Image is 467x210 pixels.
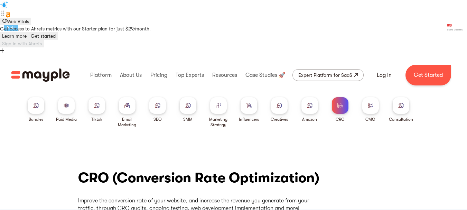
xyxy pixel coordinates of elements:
div: SMM [183,117,193,122]
div: Marketing Strategy [206,117,231,128]
span: Web Vitals [7,19,29,24]
div: Expert Platform for SaaS [298,71,352,79]
img: tab_keywords_by_traffic_grey.svg [70,40,75,46]
a: Tiktok [88,97,105,122]
div: Creatives [271,117,288,122]
a: Influencers [239,97,259,122]
div: Email Marketing [115,117,140,128]
a: SEO [149,97,166,122]
div: Domain Overview [28,41,62,45]
div: Amazon [302,117,317,122]
div: Tiktok [91,117,102,122]
a: Consultation [389,97,413,122]
div: Keywords by Traffic [77,41,114,45]
a: Amazon [301,97,318,122]
div: Platform [88,64,113,86]
h2: CRO (Conversion Rate Optimization) [78,169,319,186]
button: Get started [29,32,58,40]
a: Paid Media [56,97,77,122]
div: Paid Media [56,117,77,122]
iframe: Chat Widget [432,177,467,210]
div: CRO [336,117,345,122]
a: Log In [368,67,400,83]
div: Consultation [389,117,413,122]
a: Bundles [28,97,44,122]
a: home [11,69,70,82]
a: CRO [332,97,348,122]
a: Marketing Strategy [206,97,231,128]
img: tab_domain_overview_orange.svg [20,40,26,46]
div: CMO [365,117,375,122]
a: Email Marketing [115,97,140,128]
a: Get Started [405,65,451,85]
a: SMM [180,97,196,122]
div: Domain: [DOMAIN_NAME] [18,18,76,24]
div: Resources [211,64,239,86]
span: Sign in with Ahrefs [2,41,42,46]
div: Top Experts [174,64,206,86]
img: Mayple logo [11,69,70,82]
a: Expert Platform for SaaS [292,69,364,81]
div: Bundles [29,117,43,122]
div: SEO [153,117,162,122]
a: CMO [362,97,379,122]
div: About Us [118,64,143,86]
div: Pricing [149,64,169,86]
div: Influencers [239,117,259,122]
a: Creatives [271,97,288,122]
